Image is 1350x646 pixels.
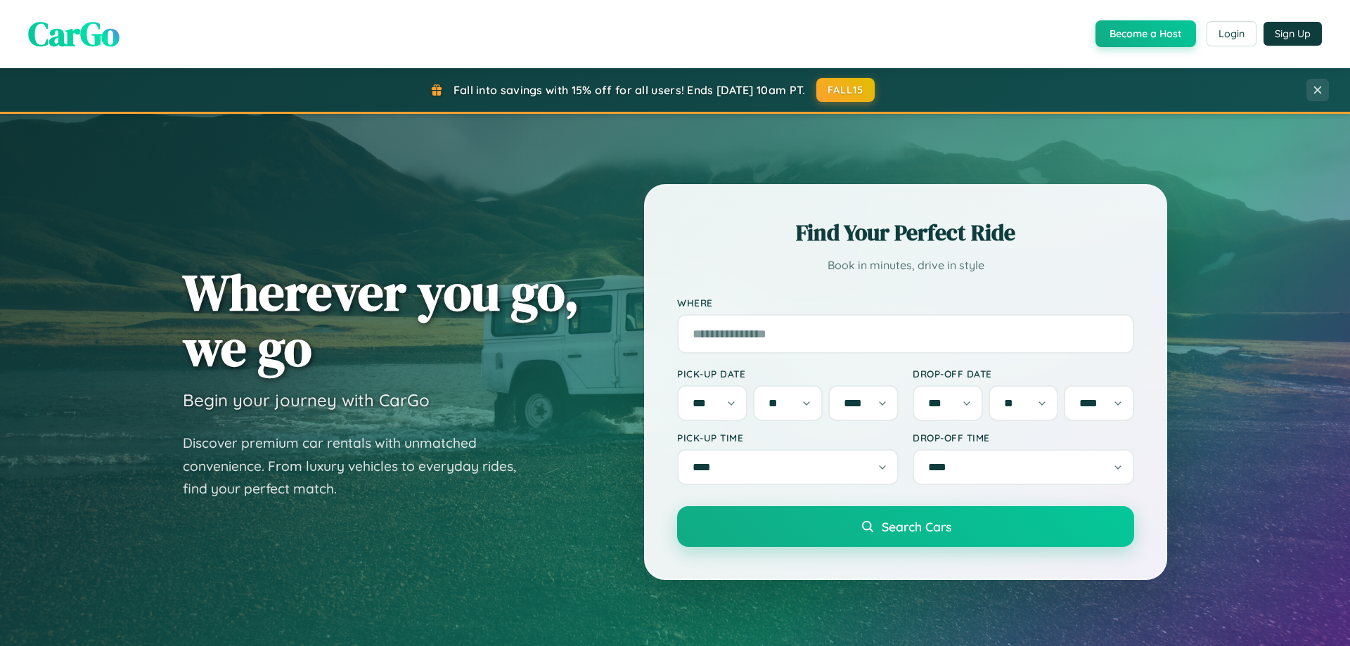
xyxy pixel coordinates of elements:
button: FALL15 [816,78,875,102]
button: Sign Up [1264,22,1322,46]
span: Search Cars [882,519,951,534]
h1: Wherever you go, we go [183,264,579,375]
button: Login [1207,21,1256,46]
label: Pick-up Date [677,368,899,380]
button: Become a Host [1095,20,1196,47]
h2: Find Your Perfect Ride [677,217,1134,248]
label: Where [677,297,1134,309]
span: Fall into savings with 15% off for all users! Ends [DATE] 10am PT. [454,83,806,97]
span: CarGo [28,11,120,57]
p: Discover premium car rentals with unmatched convenience. From luxury vehicles to everyday rides, ... [183,432,534,500]
p: Book in minutes, drive in style [677,255,1134,276]
label: Drop-off Time [913,432,1134,444]
label: Pick-up Time [677,432,899,444]
h3: Begin your journey with CarGo [183,389,430,411]
label: Drop-off Date [913,368,1134,380]
button: Search Cars [677,506,1134,547]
